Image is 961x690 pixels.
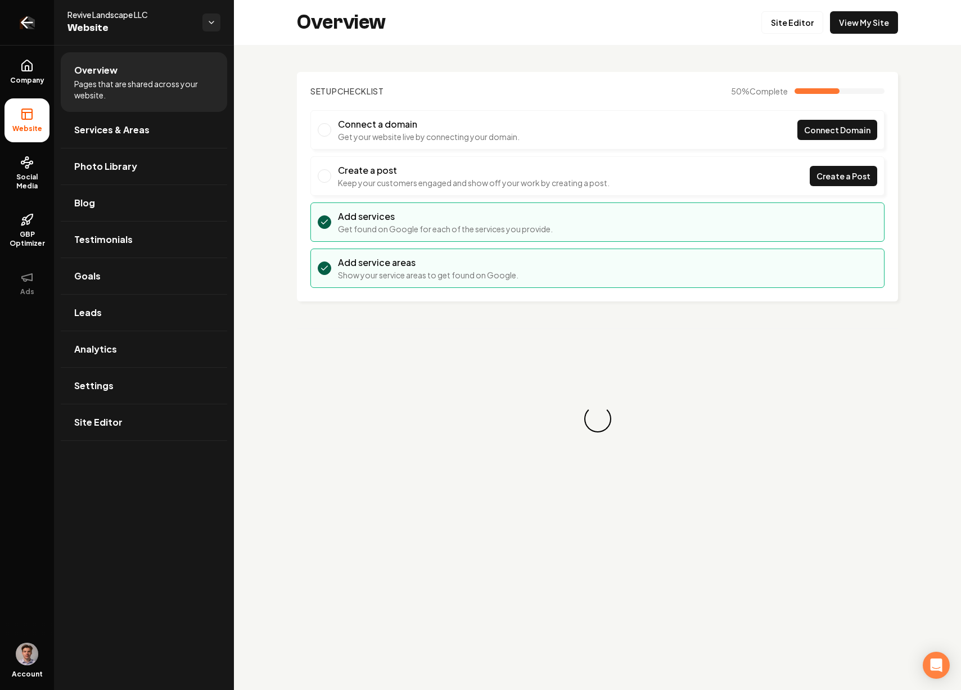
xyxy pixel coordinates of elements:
[4,50,49,94] a: Company
[67,9,193,20] span: Revive Landscape LLC
[338,164,610,177] h3: Create a post
[810,166,877,186] a: Create a Post
[338,269,518,281] p: Show your service areas to get found on Google.
[4,261,49,305] button: Ads
[761,11,823,34] a: Site Editor
[74,233,133,246] span: Testimonials
[16,643,38,665] img: Gregory Geel
[74,123,150,137] span: Services & Areas
[74,160,137,173] span: Photo Library
[61,295,227,331] a: Leads
[12,670,43,679] span: Account
[6,76,49,85] span: Company
[731,85,788,97] span: 50 %
[830,11,898,34] a: View My Site
[16,643,38,665] button: Open user button
[4,204,49,257] a: GBP Optimizer
[310,86,337,96] span: Setup
[750,86,788,96] span: Complete
[74,306,102,319] span: Leads
[583,404,612,434] div: Loading
[61,222,227,258] a: Testimonials
[61,148,227,184] a: Photo Library
[74,269,101,283] span: Goals
[74,196,95,210] span: Blog
[297,11,386,34] h2: Overview
[338,256,518,269] h3: Add service areas
[61,258,227,294] a: Goals
[4,173,49,191] span: Social Media
[338,118,520,131] h3: Connect a domain
[67,20,193,36] span: Website
[4,147,49,200] a: Social Media
[74,379,114,393] span: Settings
[338,131,520,142] p: Get your website live by connecting your domain.
[74,416,123,429] span: Site Editor
[816,170,870,182] span: Create a Post
[16,287,39,296] span: Ads
[61,185,227,221] a: Blog
[8,124,47,133] span: Website
[74,342,117,356] span: Analytics
[804,124,870,136] span: Connect Domain
[4,230,49,248] span: GBP Optimizer
[61,112,227,148] a: Services & Areas
[61,404,227,440] a: Site Editor
[61,331,227,367] a: Analytics
[61,368,227,404] a: Settings
[338,210,553,223] h3: Add services
[74,78,214,101] span: Pages that are shared across your website.
[923,652,950,679] div: Open Intercom Messenger
[338,223,553,234] p: Get found on Google for each of the services you provide.
[338,177,610,188] p: Keep your customers engaged and show off your work by creating a post.
[74,64,118,77] span: Overview
[310,85,384,97] h2: Checklist
[797,120,877,140] a: Connect Domain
